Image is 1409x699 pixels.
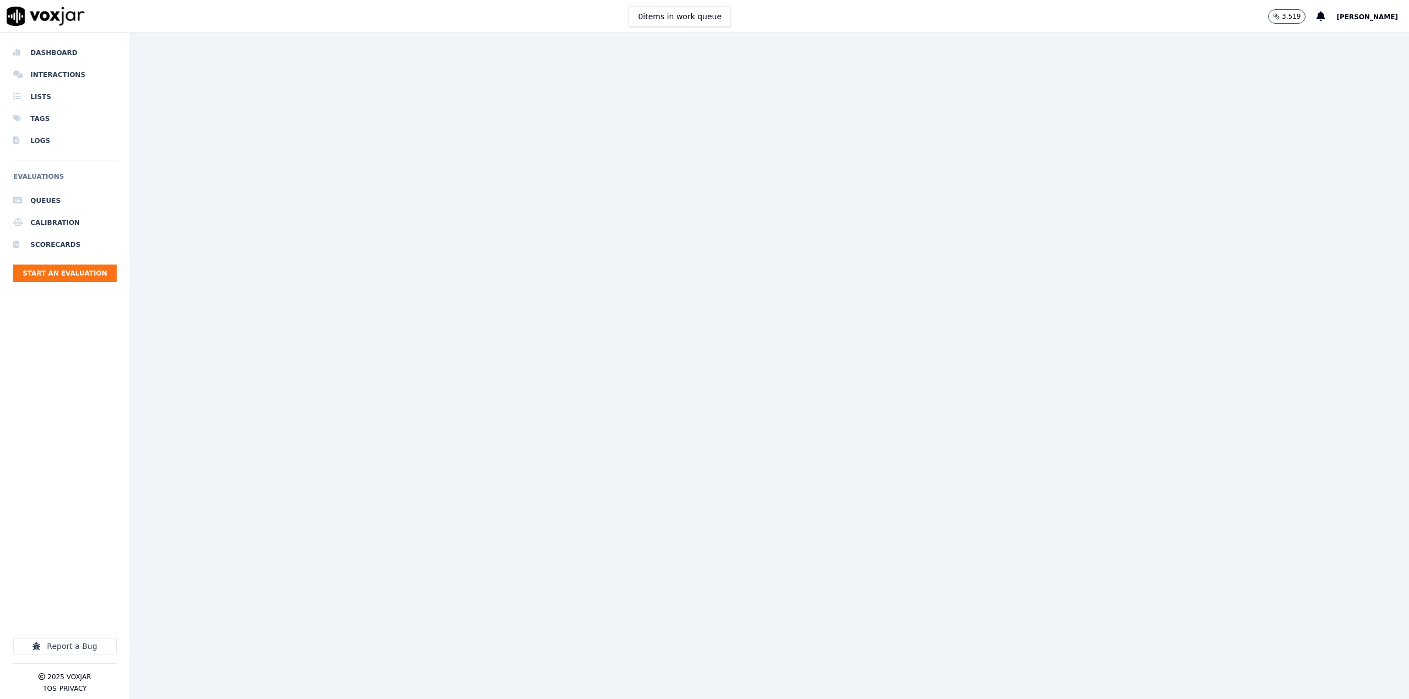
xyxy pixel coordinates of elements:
[1268,9,1317,24] button: 3,519
[13,86,117,108] a: Lists
[1336,13,1398,21] span: [PERSON_NAME]
[13,170,117,190] h6: Evaluations
[13,130,117,152] a: Logs
[13,190,117,212] a: Queues
[47,673,91,681] p: 2025 Voxjar
[1336,10,1409,23] button: [PERSON_NAME]
[13,212,117,234] a: Calibration
[629,6,731,27] button: 0items in work queue
[13,64,117,86] a: Interactions
[59,684,87,693] button: Privacy
[43,684,56,693] button: TOS
[1282,12,1301,21] p: 3,519
[13,108,117,130] a: Tags
[13,638,117,654] button: Report a Bug
[1268,9,1306,24] button: 3,519
[13,265,117,282] button: Start an Evaluation
[13,42,117,64] a: Dashboard
[13,234,117,256] a: Scorecards
[7,7,85,26] img: voxjar logo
